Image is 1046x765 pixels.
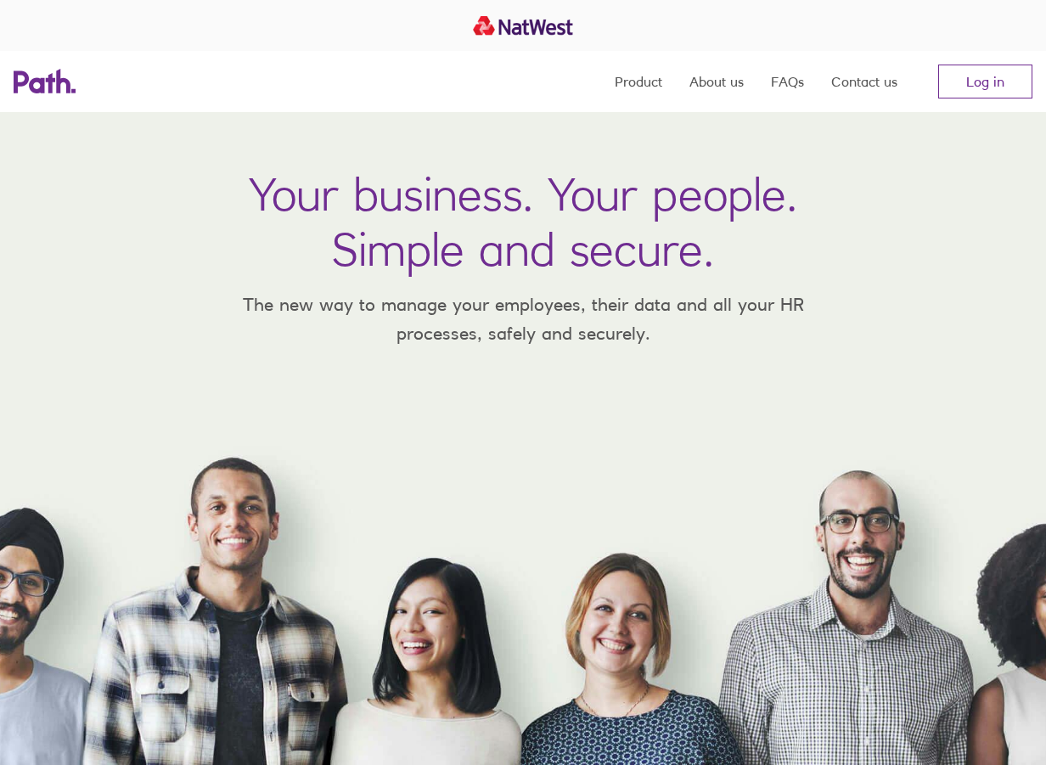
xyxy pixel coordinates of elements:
[249,166,797,277] h1: Your business. Your people. Simple and secure.
[771,51,804,112] a: FAQs
[938,65,1032,98] a: Log in
[615,51,662,112] a: Product
[217,290,829,347] p: The new way to manage your employees, their data and all your HR processes, safely and securely.
[689,51,744,112] a: About us
[831,51,897,112] a: Contact us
